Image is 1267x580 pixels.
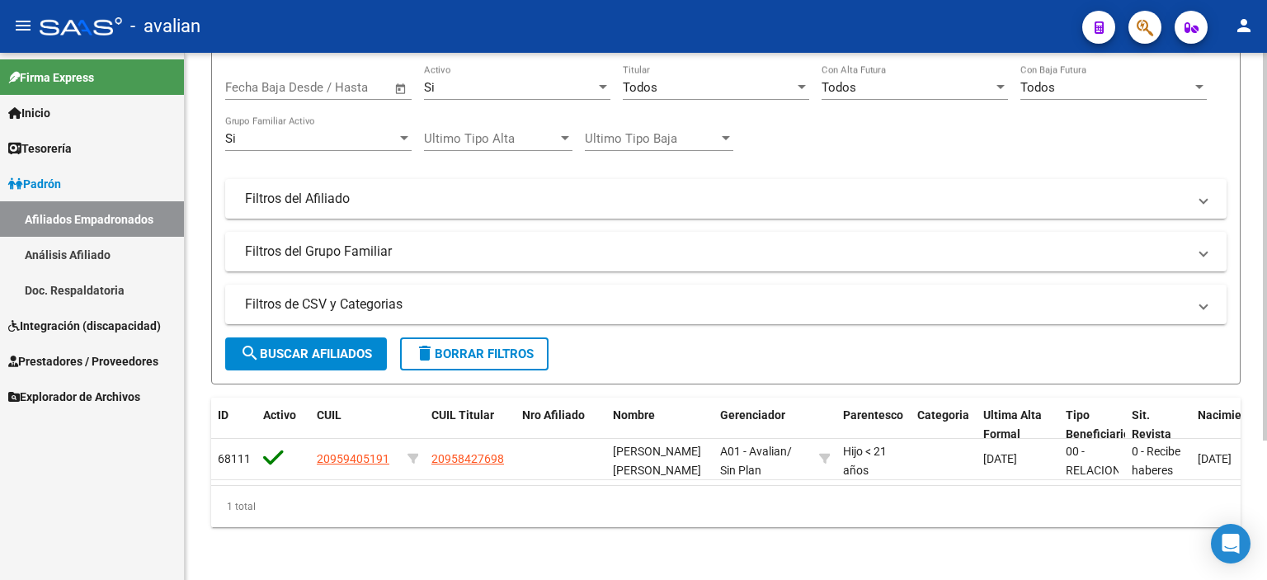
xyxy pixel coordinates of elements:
[585,131,718,146] span: Ultimo Tipo Baja
[400,337,549,370] button: Borrar Filtros
[415,347,534,361] span: Borrar Filtros
[218,452,251,465] span: 68111
[8,388,140,406] span: Explorador de Archivos
[1066,445,1142,514] span: 00 - RELACION DE DEPENDENCIA
[431,452,504,465] span: 20958427698
[1132,408,1171,441] span: Sit. Revista
[240,347,372,361] span: Buscar Afiliados
[225,232,1227,271] mat-expansion-panel-header: Filtros del Grupo Familiar
[245,190,1187,208] mat-panel-title: Filtros del Afiliado
[245,243,1187,261] mat-panel-title: Filtros del Grupo Familiar
[225,285,1227,324] mat-expansion-panel-header: Filtros de CSV y Categorias
[431,408,494,422] span: CUIL Titular
[257,398,310,452] datatable-header-cell: Activo
[1125,398,1191,452] datatable-header-cell: Sit. Revista
[307,80,387,95] input: Fecha fin
[522,408,585,422] span: Nro Afiliado
[843,408,903,422] span: Parentesco
[613,408,655,422] span: Nombre
[310,398,401,452] datatable-header-cell: CUIL
[425,398,516,452] datatable-header-cell: CUIL Titular
[8,68,94,87] span: Firma Express
[13,16,33,35] mat-icon: menu
[317,408,341,422] span: CUIL
[8,139,72,158] span: Tesorería
[225,131,236,146] span: Si
[130,8,200,45] span: - avalian
[1066,408,1130,441] span: Tipo Beneficiario
[263,408,296,422] span: Activo
[1132,445,1200,496] span: 0 - Recibe haberes regularmente
[983,450,1053,469] div: [DATE]
[424,80,435,95] span: Si
[836,398,911,452] datatable-header-cell: Parentesco
[720,445,787,458] span: A01 - Avalian
[606,398,714,452] datatable-header-cell: Nombre
[245,295,1187,314] mat-panel-title: Filtros de CSV y Categorias
[516,398,606,452] datatable-header-cell: Nro Afiliado
[392,79,411,98] button: Open calendar
[225,179,1227,219] mat-expansion-panel-header: Filtros del Afiliado
[623,80,657,95] span: Todos
[240,343,260,363] mat-icon: search
[1198,408,1259,422] span: Nacimiento
[720,408,785,422] span: Gerenciador
[415,343,435,363] mat-icon: delete
[983,408,1042,441] span: Ultima Alta Formal
[8,175,61,193] span: Padrón
[211,398,257,452] datatable-header-cell: ID
[424,131,558,146] span: Ultimo Tipo Alta
[822,80,856,95] span: Todos
[1059,398,1125,452] datatable-header-cell: Tipo Beneficiario
[317,452,389,465] span: 20959405191
[8,317,161,335] span: Integración (discapacidad)
[613,445,701,477] span: [PERSON_NAME] [PERSON_NAME]
[225,80,292,95] input: Fecha inicio
[1234,16,1254,35] mat-icon: person
[211,486,1241,527] div: 1 total
[714,398,812,452] datatable-header-cell: Gerenciador
[1020,80,1055,95] span: Todos
[917,408,969,422] span: Categoria
[1211,524,1251,563] div: Open Intercom Messenger
[218,408,228,422] span: ID
[911,398,977,452] datatable-header-cell: Categoria
[225,337,387,370] button: Buscar Afiliados
[843,445,887,477] span: Hijo < 21 años
[1198,452,1232,465] span: [DATE]
[8,352,158,370] span: Prestadores / Proveedores
[8,104,50,122] span: Inicio
[977,398,1059,452] datatable-header-cell: Ultima Alta Formal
